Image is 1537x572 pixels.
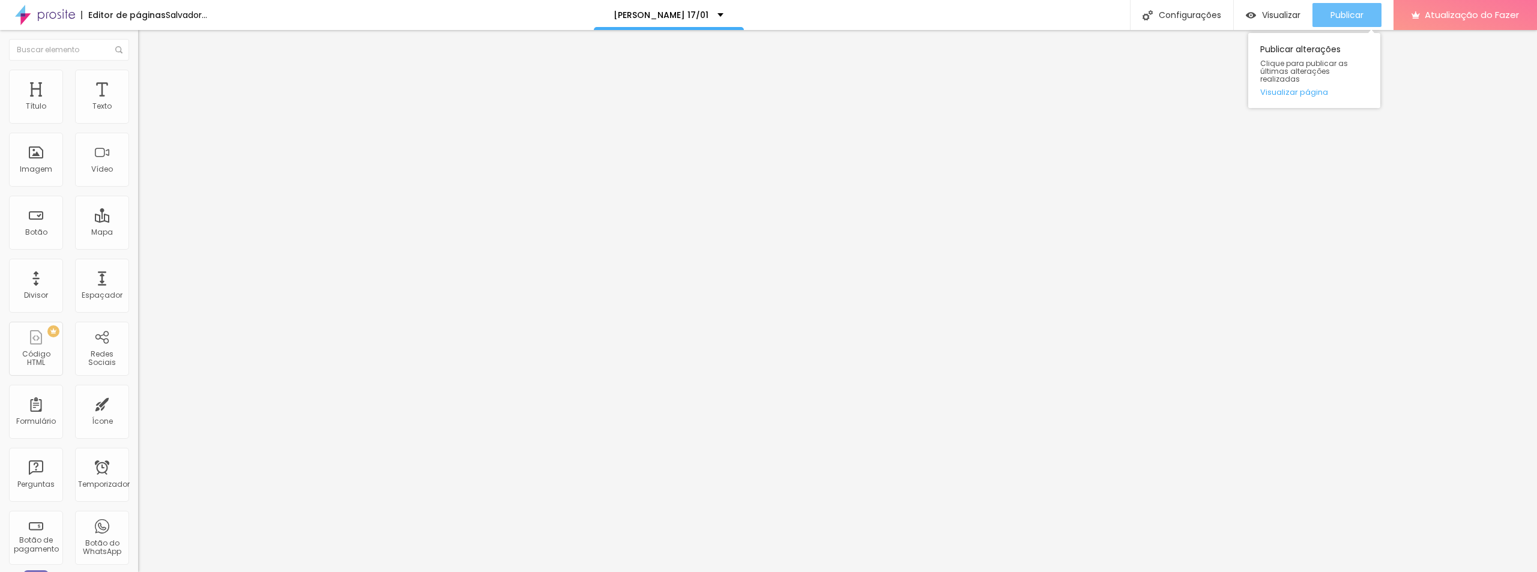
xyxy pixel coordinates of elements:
font: Título [26,101,46,111]
font: Visualizar página [1260,86,1328,98]
font: Divisor [24,290,48,300]
font: Temporizador [78,479,130,489]
font: Atualização do Fazer [1425,8,1519,21]
a: Visualizar página [1260,88,1368,96]
font: Texto [92,101,112,111]
font: Redes Sociais [88,349,116,367]
font: Salvador... [166,9,207,21]
font: Editor de páginas [88,9,166,21]
input: Buscar elemento [9,39,129,61]
font: Código HTML [22,349,50,367]
img: Ícone [1143,10,1153,20]
font: Perguntas [17,479,55,489]
img: view-1.svg [1246,10,1256,20]
font: Mapa [91,227,113,237]
font: Botão [25,227,47,237]
iframe: Editor [138,30,1537,572]
font: Configurações [1159,9,1221,21]
font: Clique para publicar as últimas alterações realizadas [1260,58,1348,84]
font: Botão de pagamento [14,535,59,553]
font: Botão do WhatsApp [83,538,121,556]
font: Publicar alterações [1260,43,1341,55]
font: Formulário [16,416,56,426]
img: Ícone [115,46,122,53]
font: Imagem [20,164,52,174]
font: Visualizar [1262,9,1300,21]
button: Visualizar [1234,3,1312,27]
font: Ícone [92,416,113,426]
button: Publicar [1312,3,1381,27]
font: Publicar [1330,9,1363,21]
font: Vídeo [91,164,113,174]
font: [PERSON_NAME] 17/01 [614,9,708,21]
font: Espaçador [82,290,122,300]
